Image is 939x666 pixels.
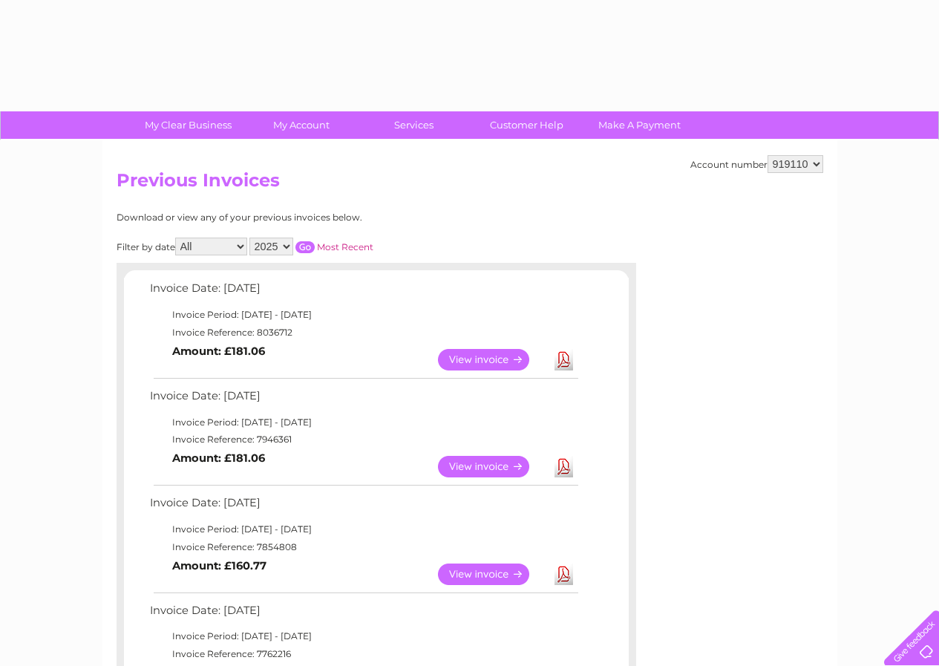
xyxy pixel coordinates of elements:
a: Download [554,349,573,370]
a: My Account [240,111,362,139]
td: Invoice Period: [DATE] - [DATE] [146,520,580,538]
a: View [438,349,547,370]
td: Invoice Date: [DATE] [146,493,580,520]
div: Download or view any of your previous invoices below. [117,212,506,223]
h2: Previous Invoices [117,170,823,198]
td: Invoice Date: [DATE] [146,386,580,414]
td: Invoice Date: [DATE] [146,278,580,306]
td: Invoice Period: [DATE] - [DATE] [146,627,580,645]
a: Download [554,564,573,585]
b: Amount: £181.06 [172,345,265,358]
td: Invoice Reference: 7854808 [146,538,580,556]
td: Invoice Reference: 8036712 [146,324,580,342]
a: View [438,456,547,477]
a: Most Recent [317,241,373,252]
td: Invoice Period: [DATE] - [DATE] [146,306,580,324]
a: My Clear Business [127,111,249,139]
b: Amount: £181.06 [172,451,265,465]
a: Download [554,456,573,477]
td: Invoice Reference: 7946361 [146,431,580,448]
a: Make A Payment [578,111,701,139]
td: Invoice Period: [DATE] - [DATE] [146,414,580,431]
b: Amount: £160.77 [172,559,266,572]
a: Services [353,111,475,139]
div: Filter by date [117,238,506,255]
a: View [438,564,547,585]
td: Invoice Reference: 7762216 [146,645,580,663]
a: Customer Help [465,111,588,139]
div: Account number [690,155,823,173]
td: Invoice Date: [DATE] [146,601,580,628]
